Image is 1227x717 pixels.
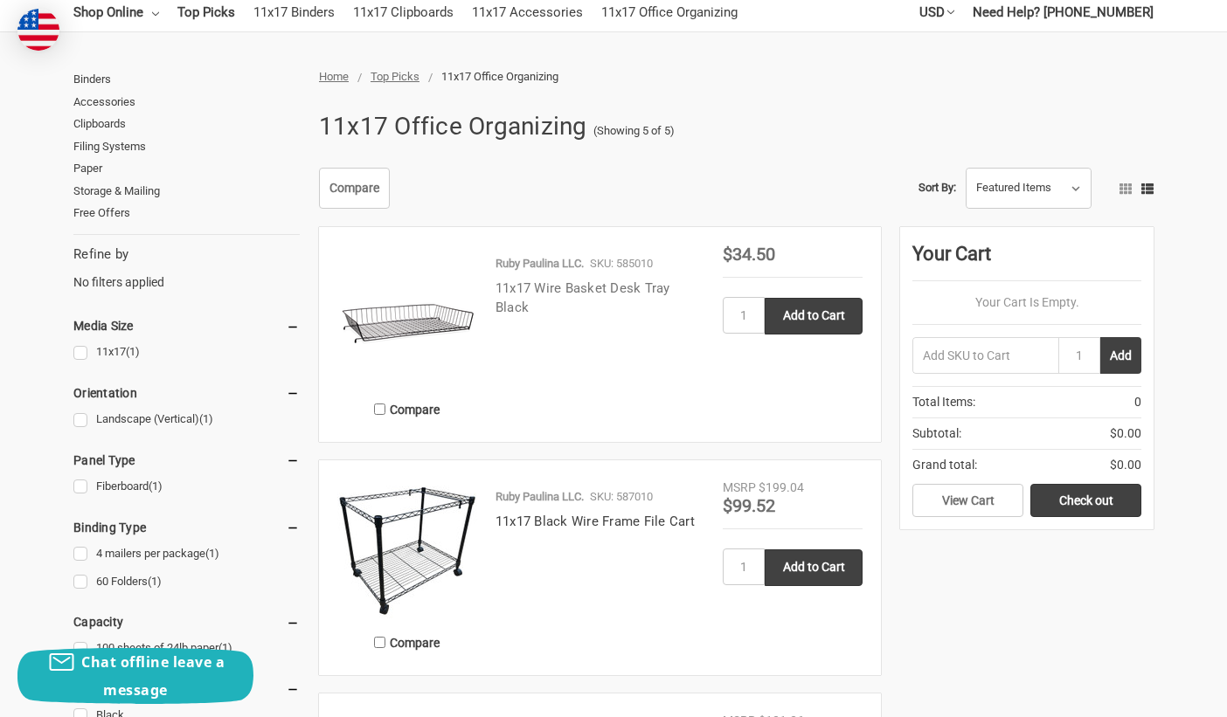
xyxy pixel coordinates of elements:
button: Chat offline leave a message [17,648,253,704]
img: 11x17 Wire Basket Desk Tray Black [337,245,477,385]
a: Clipboards [73,113,300,135]
span: (1) [149,479,163,493]
a: Check out [1030,484,1141,517]
a: Storage & Mailing [73,180,300,203]
span: 0 [1134,393,1141,411]
div: MSRP [723,479,756,497]
span: $199.04 [759,480,804,494]
h1: 11x17 Office Organizing [319,104,587,149]
img: 11x17 Black Wire Frame File Cart [337,479,477,618]
span: (Showing 5 of 5) [593,122,675,140]
div: Your Cart [912,239,1141,281]
input: Add to Cart [765,298,863,334]
input: Add SKU to Cart [912,337,1058,374]
p: SKU: 587010 [590,488,653,506]
p: Ruby Paulina LLC. [496,255,584,272]
span: Total Items: [912,393,975,411]
span: $0.00 [1110,456,1141,474]
span: $34.50 [723,244,775,265]
a: 11x17 Black Wire Frame File Cart [496,514,695,529]
a: Top Picks [371,70,419,83]
input: Compare [374,403,385,415]
div: No filters applied [73,245,300,292]
img: duty and tax information for United States [17,9,59,51]
h5: Panel Type [73,450,300,471]
a: Home [319,70,349,83]
p: Ruby Paulina LLC. [496,488,584,506]
a: Landscape (Vertical) [73,408,300,431]
label: Sort By: [919,175,956,201]
iframe: Google Customer Reviews [1083,670,1227,717]
a: 11x17 [73,341,300,364]
a: 11x17 Wire Basket Desk Tray Black [496,280,670,316]
label: Compare [337,395,477,424]
span: (1) [148,575,162,588]
span: Subtotal: [912,424,961,443]
a: Paper [73,157,300,180]
span: (1) [205,547,219,560]
a: Free Offers [73,202,300,224]
p: SKU: 585010 [590,255,653,272]
a: Accessories [73,91,300,114]
span: 11x17 Office Organizing [441,70,558,83]
span: (1) [199,412,213,425]
span: (1) [126,345,140,358]
span: Grand total: [912,456,977,474]
a: Filing Systems [73,135,300,158]
a: 100 sheets of 24lb paper [73,637,300,660]
label: Compare [337,628,477,657]
h5: Media Size [73,315,300,336]
p: Your Cart Is Empty. [912,293,1141,312]
a: Compare [319,168,390,210]
a: Binders [73,68,300,91]
span: $0.00 [1110,424,1141,443]
h5: Binding Type [73,517,300,538]
input: Add to Cart [765,549,863,586]
a: 60 Folders [73,570,300,594]
h5: Refine by [73,245,300,265]
span: Chat offline leave a message [81,652,225,700]
h5: Orientation [73,383,300,403]
span: $99.52 [723,495,775,516]
a: View Cart [912,484,1023,517]
button: Add [1100,337,1141,374]
a: 4 mailers per package [73,542,300,566]
a: Fiberboard [73,475,300,499]
span: (1) [218,641,232,654]
input: Compare [374,637,385,648]
h5: Capacity [73,611,300,632]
